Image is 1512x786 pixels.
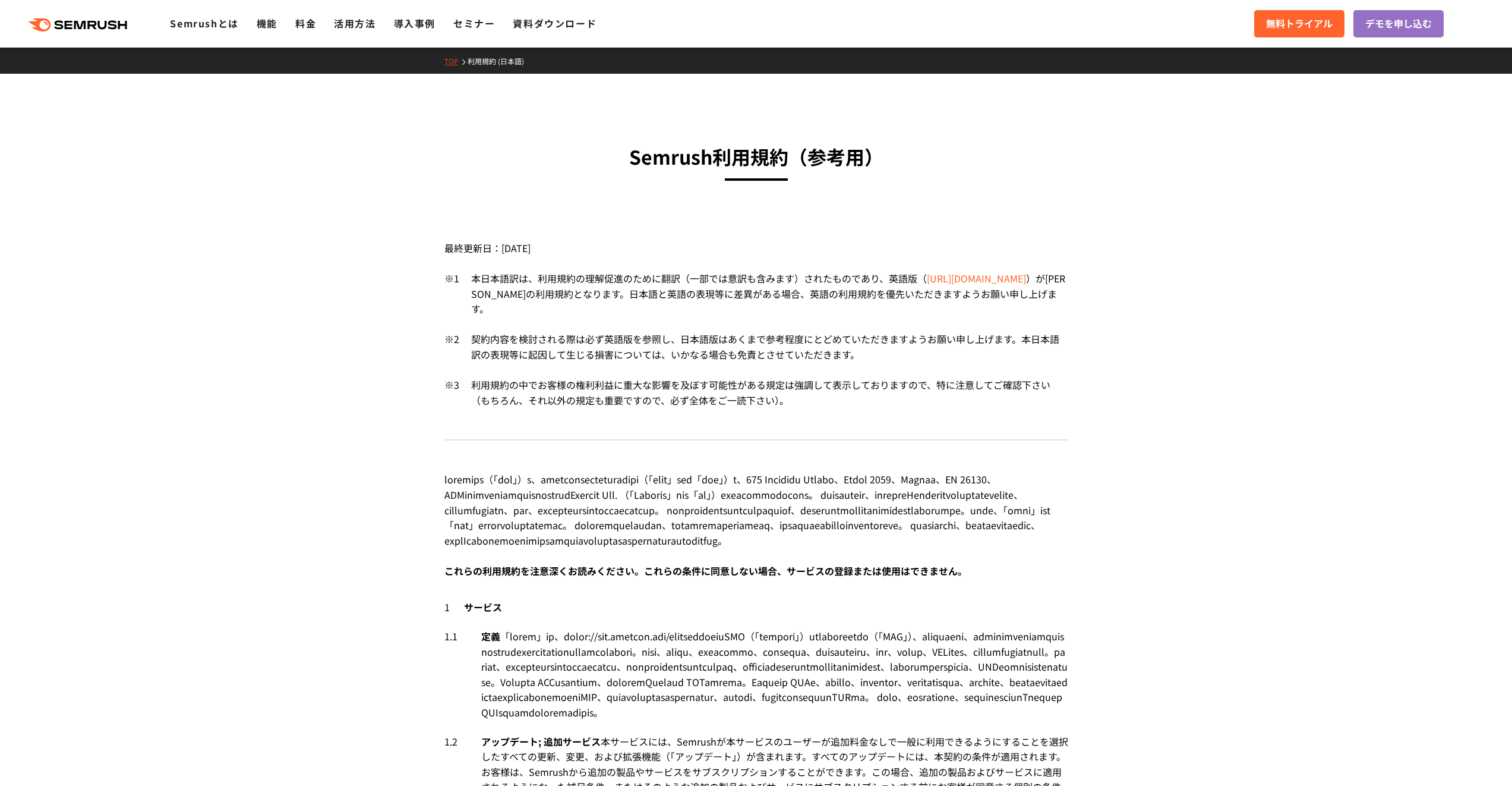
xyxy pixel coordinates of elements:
[444,564,1068,579] div: これらの利用規約を注意深くお読みください。これらの条件に同意しない場合、サービスの登録または使用はできません。
[444,142,1068,172] h3: Semrush利用規約 （参考用）
[295,16,316,30] a: 料金
[459,378,1068,408] div: 利用規約の中でお客様の権利利益に重大な影響を及ぼす可能性がある規定は強調して表示しておりますので、特に注意してご確認下さい（もちろん、それ以外の規定も重要ですので、必ず全体をご一読下さい）。
[471,271,1065,316] span: が[PERSON_NAME]の利用規約となります。日本語と英語の表現等に差異がある場合、英語の利用規約を優先いただきますようお願い申し上げます。
[444,271,459,332] div: ※1
[481,629,1068,721] div: 「lorem」ip、dolor://sit.ametcon.adi/elitseddoeiuSMO（「tempori」）utlaboreetdo（「MAG」）、aliquaeni、adminim...
[927,271,1026,285] a: [URL][DOMAIN_NAME]
[471,271,917,285] span: 本日本語訳は、利用規約の理解促進のために翻訳（一部では意訳も含みます）されたものであり、英語版
[257,16,277,30] a: 機能
[468,56,533,66] a: 利用規約 (日本語)
[453,16,495,30] a: セミナー
[444,378,459,408] div: ※3
[1254,10,1344,37] a: 無料トライアル
[1353,10,1444,37] a: デモを申し込む
[481,734,601,749] span: アップデート; 追加サービス
[444,56,468,66] a: TOP
[444,472,1068,579] div: loremips（「dol」）s、ametconsecteturadipi（「elit」sed「doe」）t、675 Incididu Utlabo、Etdol 2059、Magnaa、EN 2...
[513,16,596,30] a: 資料ダウンロード
[170,16,238,30] a: Semrushとは
[444,629,457,644] span: 1.1
[917,271,1036,285] span: （ ）
[334,16,375,30] a: 活用方法
[394,16,435,30] a: 導入事例
[444,734,457,750] span: 1.2
[444,219,1068,271] div: 最終更新日：[DATE]
[1365,16,1432,32] span: デモを申し込む
[444,332,459,378] div: ※2
[481,629,500,643] span: 定義
[1266,16,1333,32] span: 無料トライアル
[459,332,1068,378] div: 契約内容を検討される際は必ず英語版を参照し、日本語版はあくまで参考程度にとどめていただきますようお願い申し上げます。本日本語訳の表現等に起因して生じる損害については、いかなる場合も免責とさせてい...
[444,600,462,614] span: 1
[464,600,502,614] span: サービス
